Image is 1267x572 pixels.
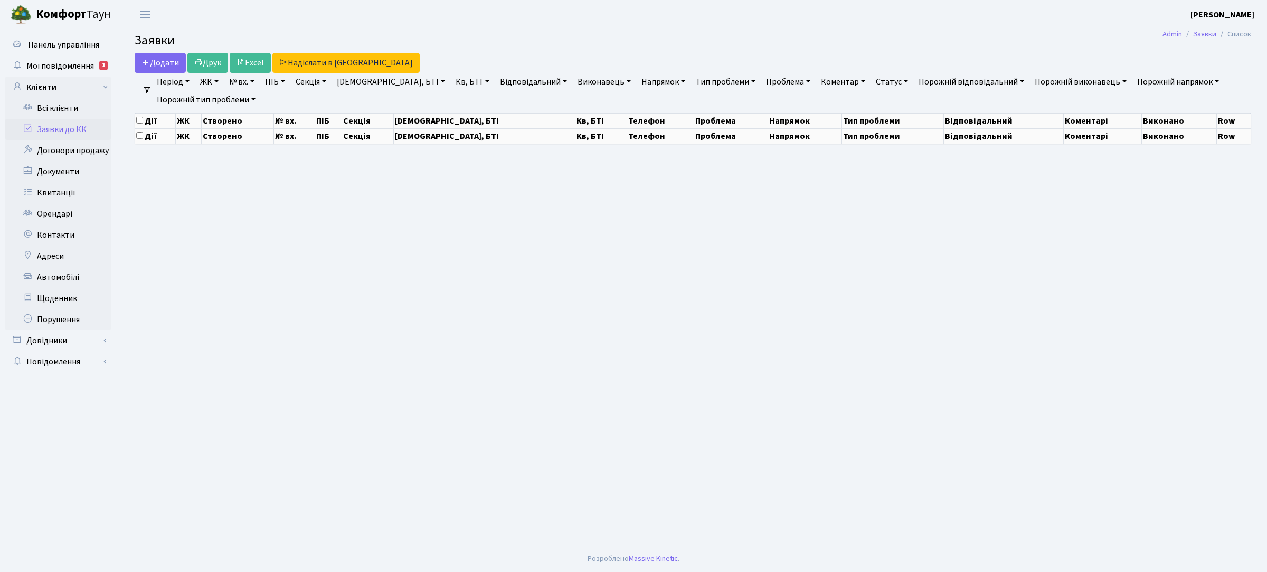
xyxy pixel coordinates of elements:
[225,73,259,91] a: № вх.
[575,128,627,144] th: Кв, БТІ
[5,119,111,140] a: Заявки до КК
[36,6,87,23] b: Комфорт
[153,73,194,91] a: Період
[637,73,689,91] a: Напрямок
[11,4,32,25] img: logo.png
[1216,29,1251,40] li: Список
[496,73,571,91] a: Відповідальний
[1142,113,1217,128] th: Виконано
[196,73,223,91] a: ЖК
[762,73,815,91] a: Проблема
[5,182,111,203] a: Квитанції
[1064,128,1142,144] th: Коментарі
[5,309,111,330] a: Порушення
[175,128,201,144] th: ЖК
[315,128,342,144] th: ПІБ
[99,61,108,70] div: 1
[273,128,315,144] th: № вх.
[1142,128,1217,144] th: Виконано
[5,140,111,161] a: Договори продажу
[1190,9,1254,21] b: [PERSON_NAME]
[1147,23,1267,45] nav: breadcrumb
[575,113,627,128] th: Кв, БТІ
[36,6,111,24] span: Таун
[135,128,176,144] th: Дії
[5,267,111,288] a: Автомобілі
[5,203,111,224] a: Орендарі
[230,53,271,73] a: Excel
[202,128,273,144] th: Створено
[1162,29,1182,40] a: Admin
[573,73,635,91] a: Виконавець
[872,73,912,91] a: Статус
[153,91,260,109] a: Порожній тип проблеми
[1193,29,1216,40] a: Заявки
[5,34,111,55] a: Панель управління
[187,53,228,73] a: Друк
[914,73,1028,91] a: Порожній відповідальний
[842,128,944,144] th: Тип проблеми
[5,351,111,372] a: Повідомлення
[694,113,768,128] th: Проблема
[342,128,393,144] th: Секція
[817,73,869,91] a: Коментар
[135,31,175,50] span: Заявки
[768,128,842,144] th: Напрямок
[1217,128,1251,144] th: Row
[5,55,111,77] a: Мої повідомлення1
[393,113,575,128] th: [DEMOGRAPHIC_DATA], БТІ
[768,113,842,128] th: Напрямок
[5,98,111,119] a: Всі клієнти
[291,73,330,91] a: Секція
[28,39,99,51] span: Панель управління
[135,53,186,73] a: Додати
[1064,113,1142,128] th: Коментарі
[1217,113,1251,128] th: Row
[588,553,679,565] div: Розроблено .
[261,73,289,91] a: ПІБ
[627,113,694,128] th: Телефон
[627,128,694,144] th: Телефон
[333,73,449,91] a: [DEMOGRAPHIC_DATA], БТІ
[5,224,111,246] a: Контакти
[451,73,493,91] a: Кв, БТІ
[944,128,1064,144] th: Відповідальний
[141,57,179,69] span: Додати
[315,113,342,128] th: ПІБ
[1133,73,1223,91] a: Порожній напрямок
[5,77,111,98] a: Клієнти
[5,288,111,309] a: Щоденник
[5,161,111,182] a: Документи
[273,113,315,128] th: № вх.
[5,330,111,351] a: Довідники
[393,128,575,144] th: [DEMOGRAPHIC_DATA], БТІ
[135,113,176,128] th: Дії
[692,73,760,91] a: Тип проблеми
[132,6,158,23] button: Переключити навігацію
[694,128,768,144] th: Проблема
[272,53,420,73] a: Надіслати в [GEOGRAPHIC_DATA]
[842,113,944,128] th: Тип проблеми
[629,553,678,564] a: Massive Kinetic
[342,113,393,128] th: Секція
[1030,73,1131,91] a: Порожній виконавець
[202,113,273,128] th: Створено
[26,60,94,72] span: Мої повідомлення
[5,246,111,267] a: Адреси
[944,113,1064,128] th: Відповідальний
[175,113,201,128] th: ЖК
[1190,8,1254,21] a: [PERSON_NAME]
